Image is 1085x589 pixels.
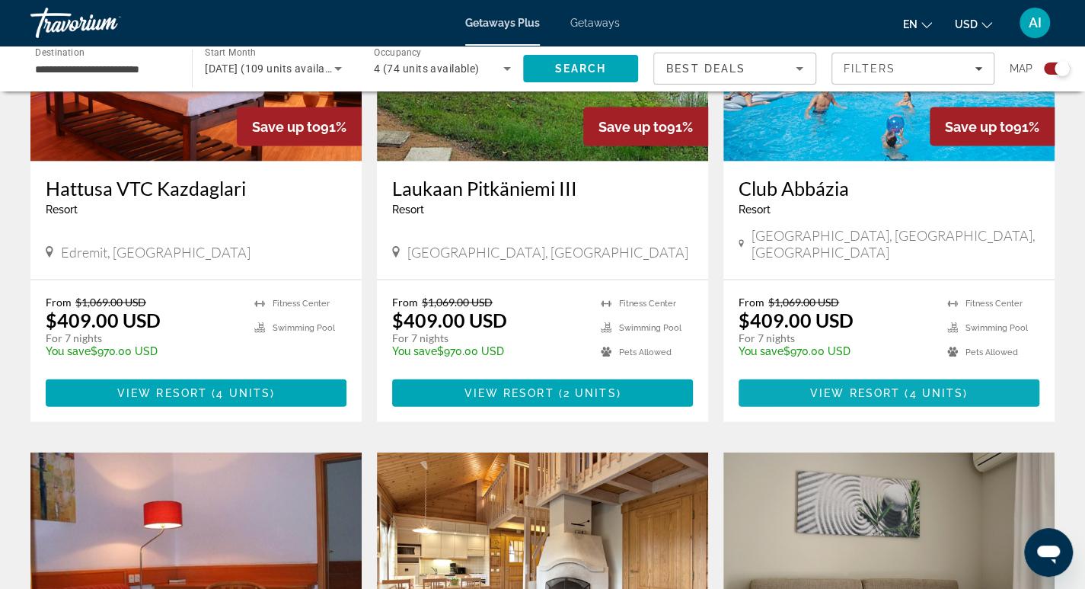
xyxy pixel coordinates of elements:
[374,62,480,75] span: 4 (74 units available)
[422,296,493,309] span: $1,069.00 USD
[598,119,667,135] span: Save up to
[273,299,330,309] span: Fitness Center
[392,345,437,357] span: You save
[768,296,839,309] span: $1,069.00 USD
[563,387,617,399] span: 2 units
[46,203,78,216] span: Resort
[831,53,994,85] button: Filters
[1015,7,1055,39] button: User Menu
[1010,58,1032,79] span: Map
[666,62,745,75] span: Best Deals
[666,59,803,78] mat-select: Sort by
[392,309,507,331] p: $409.00 USD
[739,331,932,345] p: For 7 nights
[810,387,900,399] span: View Resort
[61,244,251,261] span: Edremit, [GEOGRAPHIC_DATA]
[1029,15,1042,30] span: AI
[46,296,72,309] span: From
[392,331,586,345] p: For 7 nights
[207,387,275,399] span: ( )
[523,55,638,82] button: Search
[965,299,1023,309] span: Fitness Center
[844,62,895,75] span: Filters
[739,379,1039,407] button: View Resort(4 units)
[739,177,1039,200] a: Club Abbázia
[739,345,783,357] span: You save
[554,387,621,399] span: ( )
[955,13,992,35] button: Change currency
[752,227,1039,261] span: [GEOGRAPHIC_DATA], [GEOGRAPHIC_DATA], [GEOGRAPHIC_DATA]
[465,17,540,29] a: Getaways Plus
[555,62,607,75] span: Search
[965,347,1018,357] span: Pets Allowed
[900,387,968,399] span: ( )
[583,107,708,146] div: 91%
[46,345,239,357] p: $970.00 USD
[252,119,321,135] span: Save up to
[464,387,554,399] span: View Resort
[216,387,270,399] span: 4 units
[1024,528,1073,577] iframe: Кнопка запуска окна обмена сообщениями
[903,13,932,35] button: Change language
[965,323,1028,333] span: Swimming Pool
[117,387,207,399] span: View Resort
[30,3,183,43] a: Travorium
[739,345,932,357] p: $970.00 USD
[392,203,424,216] span: Resort
[374,47,422,58] span: Occupancy
[930,107,1055,146] div: 91%
[739,309,854,331] p: $409.00 USD
[237,107,362,146] div: 91%
[46,309,161,331] p: $409.00 USD
[619,347,672,357] span: Pets Allowed
[570,17,620,29] a: Getaways
[407,244,688,261] span: [GEOGRAPHIC_DATA], [GEOGRAPHIC_DATA]
[205,47,256,58] span: Start Month
[739,296,764,309] span: From
[945,119,1013,135] span: Save up to
[392,177,693,200] a: Laukaan Pitkäniemi III
[205,62,343,75] span: [DATE] (109 units available)
[46,331,239,345] p: For 7 nights
[392,296,418,309] span: From
[619,323,681,333] span: Swimming Pool
[903,18,917,30] span: en
[273,323,335,333] span: Swimming Pool
[35,46,85,57] span: Destination
[619,299,676,309] span: Fitness Center
[46,177,346,200] a: Hattusa VTC Kazdaglari
[46,379,346,407] button: View Resort(4 units)
[46,345,91,357] span: You save
[909,387,963,399] span: 4 units
[392,345,586,357] p: $970.00 USD
[35,60,172,78] input: Select destination
[739,203,771,216] span: Resort
[392,379,693,407] button: View Resort(2 units)
[955,18,978,30] span: USD
[75,296,146,309] span: $1,069.00 USD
